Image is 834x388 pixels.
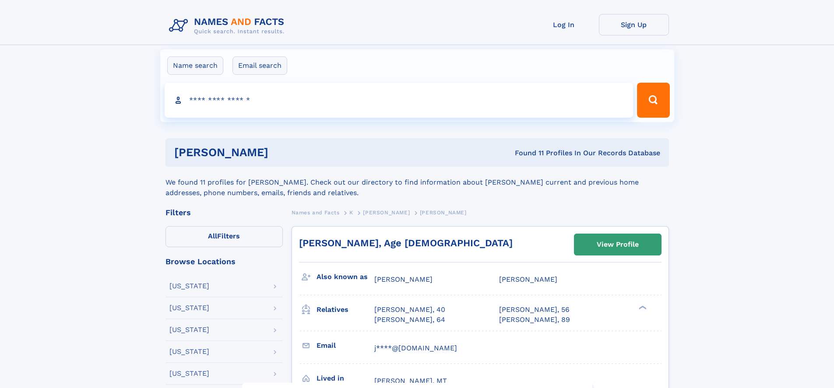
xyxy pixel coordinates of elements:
[391,148,660,158] div: Found 11 Profiles In Our Records Database
[597,234,639,255] div: View Profile
[374,377,447,385] span: [PERSON_NAME], MT
[174,147,392,158] h1: [PERSON_NAME]
[349,210,353,216] span: K
[317,371,374,386] h3: Lived in
[165,258,283,266] div: Browse Locations
[574,234,661,255] a: View Profile
[165,14,292,38] img: Logo Names and Facts
[169,304,209,311] div: [US_STATE]
[317,269,374,284] h3: Also known as
[637,83,669,118] button: Search Button
[374,275,433,283] span: [PERSON_NAME]
[208,232,217,240] span: All
[317,302,374,317] h3: Relatives
[317,338,374,353] h3: Email
[529,14,599,35] a: Log In
[167,56,223,75] label: Name search
[374,305,445,315] a: [PERSON_NAME], 40
[232,56,287,75] label: Email search
[299,238,513,248] a: [PERSON_NAME], Age [DEMOGRAPHIC_DATA]
[499,315,570,325] a: [PERSON_NAME], 89
[169,370,209,377] div: [US_STATE]
[169,283,209,290] div: [US_STATE]
[363,207,410,218] a: [PERSON_NAME]
[499,275,557,283] span: [PERSON_NAME]
[165,83,633,118] input: search input
[499,305,570,315] a: [PERSON_NAME], 56
[374,315,445,325] a: [PERSON_NAME], 64
[169,326,209,333] div: [US_STATE]
[165,209,283,217] div: Filters
[363,210,410,216] span: [PERSON_NAME]
[599,14,669,35] a: Sign Up
[292,207,340,218] a: Names and Facts
[165,226,283,247] label: Filters
[637,305,647,311] div: ❯
[349,207,353,218] a: K
[169,348,209,355] div: [US_STATE]
[165,167,669,198] div: We found 11 profiles for [PERSON_NAME]. Check out our directory to find information about [PERSON...
[420,210,467,216] span: [PERSON_NAME]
